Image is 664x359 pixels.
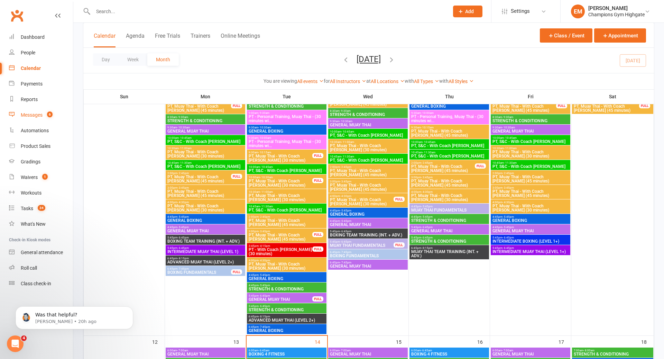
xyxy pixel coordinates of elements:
button: Free Trials [155,33,180,47]
span: - 4:30pm [502,201,514,204]
span: 2:00pm [248,215,325,218]
span: 10:45am [330,155,406,158]
span: - 11:30am [504,161,517,164]
span: 4:00pm [492,201,569,204]
span: 5:45pm [492,236,569,239]
span: 4:45pm [492,215,569,218]
span: PT, Muay Thai - With Coach [PERSON_NAME] (45 minutes) [248,233,313,241]
th: Thu [409,89,490,104]
div: Reports [21,97,38,102]
span: BOXING TEAM TRAINING (INT. + ADV.) [167,239,244,243]
span: 4:45pm [248,284,325,287]
span: - 10:45am [504,136,517,140]
button: Day [93,53,119,66]
div: FULL [231,103,242,108]
strong: with [439,78,449,84]
button: Add [453,6,482,17]
div: FULL [394,197,405,202]
strong: for [324,78,330,84]
img: Profile image for Toby [16,21,27,32]
span: - 6:45pm [502,236,514,239]
span: 4:00pm [411,190,488,194]
div: FULL [312,246,323,252]
a: General attendance kiosk mode [9,245,73,260]
button: Class / Event [540,28,592,43]
span: PT, Muay Thai - With Coach [PERSON_NAME] (30 minutes) [248,154,313,162]
span: - 10:30am [260,176,273,179]
span: PT, Muay Thai - With Coach [PERSON_NAME] (45 minutes) [411,164,475,173]
span: 2:00pm [411,161,475,164]
a: Clubworx [8,7,26,24]
a: All Types [414,79,439,84]
a: Messages 6 [9,107,73,123]
div: EM [571,5,585,18]
span: 4:45pm [248,273,325,277]
span: - 11:30am [423,151,435,154]
span: 6:45pm [411,246,488,250]
span: GENERAL MUAY THAI [330,223,406,227]
button: Calendar [94,33,116,47]
div: What's New [21,221,46,227]
span: - 5:45pm [259,284,270,287]
span: GENERAL MUAY THAI [248,297,313,302]
span: MUAY THAI TEAM TRAINING (INT. + ADV.) [411,250,488,258]
span: 3:00pm [248,230,313,233]
div: Waivers [21,174,38,180]
span: - 10:45am [341,130,354,133]
span: PT, Muay Thai - With Coach [PERSON_NAME] (30 minutes) [330,198,394,206]
span: - 3:45pm [502,186,514,189]
span: 4:45pm [167,226,244,229]
span: PT, Muay Thai - With Coach [PERSON_NAME] (45 minutes) [167,189,244,198]
span: BOXING TEAM TRAINING (INT. + ADV.) [330,233,406,237]
strong: You are viewing [264,78,297,84]
span: 9:30am [330,120,406,123]
span: - 11:30am [341,155,354,158]
span: 10:00am [167,136,244,140]
span: - 9:30am [502,116,513,119]
span: PT, Muay Thai - With Coach [PERSON_NAME] (45 minutes) [167,175,231,183]
span: 6 [47,111,53,117]
div: Product Sales [21,143,50,149]
span: 5:45pm [167,236,244,239]
span: STRENGTH & CONDITIONING [248,287,325,291]
button: Month [147,53,179,66]
span: MUAY THAI FUNDAMENTALS [411,208,488,212]
span: 10:30am [492,147,569,150]
span: PT, S&C - With Coach [PERSON_NAME] [411,144,488,148]
span: PT, S&C - With Coach [PERSON_NAME] [492,140,569,144]
span: - 4:30pm [421,190,433,194]
div: FULL [394,242,405,248]
th: Sat [571,89,654,104]
a: All events [297,79,324,84]
div: People [21,50,35,55]
span: 4:45pm [330,209,406,212]
span: - 4:30pm [259,259,270,262]
span: 6:45pm [330,261,406,264]
div: Payments [21,81,43,87]
span: - 6:45pm [502,246,514,250]
span: MUAY THAI FUNDAMENTALS [330,243,394,248]
a: Workouts [9,185,73,201]
span: PT, Muay Thai - With Coach [PERSON_NAME] (45 minutes) [492,189,569,198]
span: GENERAL BOXING [248,277,325,281]
span: PT - Personal Training, Muay Thai - (30 minutes wi... [411,115,488,123]
div: Calendar [21,65,41,71]
span: STRENGTH & CONDITIONING [330,113,406,117]
a: Class kiosk mode [9,276,73,291]
span: - 10:30am [502,126,515,129]
span: - 6:45pm [340,240,351,243]
button: Appointment [594,28,646,43]
th: Sun [84,89,165,104]
span: INTERMEDIATE MUAY THAI (LEVEL 1+) [492,250,569,254]
span: - 9:30am [340,109,351,113]
span: 8:30am [167,116,244,119]
span: - 10:00am [258,136,271,140]
a: All Locations [371,79,405,84]
span: 9:00am [248,111,325,115]
a: Roll call [9,260,73,276]
span: - 11:30am [260,205,273,208]
span: - 6:45pm [259,294,270,297]
span: GENERAL BOXING [411,104,488,108]
span: - 4:15pm [259,244,270,248]
span: - 5:45pm [177,226,189,229]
